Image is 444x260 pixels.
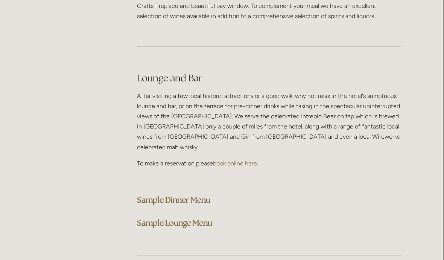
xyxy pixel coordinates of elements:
h2: Lounge and Bar [137,72,401,85]
p: To make a reservation please . [137,158,401,168]
a: Sample Lounge Menu [137,218,212,228]
p: After visiting a few local historic attractions or a good walk, why not relax in the hotel's sump... [137,91,401,152]
a: Sample Dinner Menu [137,195,210,205]
a: book online here [213,160,257,167]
